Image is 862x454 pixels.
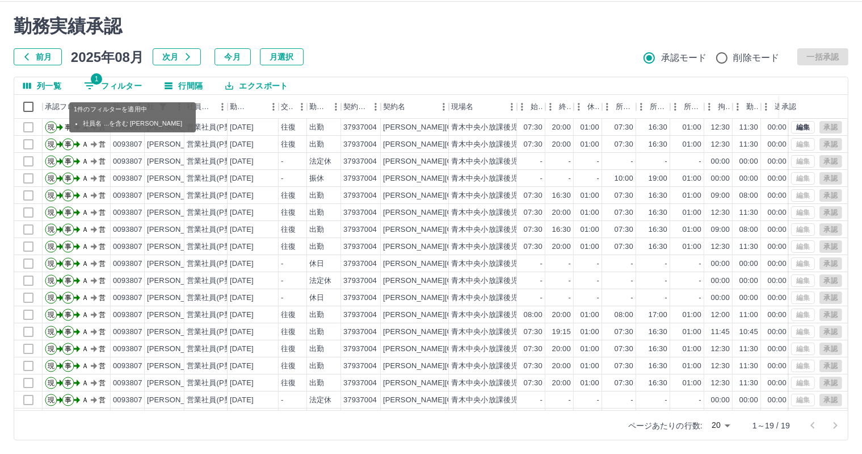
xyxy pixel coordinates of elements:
div: 出勤 [309,190,324,201]
div: - [665,276,667,286]
div: - [699,276,701,286]
div: - [597,259,599,269]
div: 16:30 [552,224,571,235]
div: 01:00 [683,173,701,184]
div: - [540,293,543,303]
div: - [631,276,633,286]
div: [DATE] [230,224,254,235]
span: 削除モード [734,51,780,65]
div: 37937004 [343,173,377,184]
div: 休憩 [574,95,602,119]
text: 事 [65,294,72,302]
div: 所定終業 [636,95,670,119]
div: 11:30 [739,122,758,133]
div: 往復 [281,190,296,201]
div: 07:30 [524,224,543,235]
text: 営 [99,260,106,268]
text: 現 [48,174,54,182]
div: 16:30 [649,207,667,218]
text: 現 [48,243,54,251]
div: 00:00 [768,241,787,252]
div: 00:00 [768,276,787,286]
div: 契約名 [383,95,405,119]
text: 営 [99,174,106,182]
div: [PERSON_NAME][GEOGRAPHIC_DATA] [383,173,523,184]
text: 事 [65,209,72,216]
div: 07:30 [615,190,633,201]
div: [PERSON_NAME][GEOGRAPHIC_DATA] [383,190,523,201]
div: 営業社員(P契約) [187,156,242,167]
div: [PERSON_NAME] [147,173,209,184]
div: [PERSON_NAME] [147,310,209,320]
div: [PERSON_NAME][GEOGRAPHIC_DATA] [383,139,523,150]
div: 勤務 [733,95,761,119]
div: 07:30 [524,190,543,201]
div: 20:00 [552,122,571,133]
div: 37937004 [343,293,377,303]
div: 09:00 [711,190,730,201]
div: 12:30 [711,122,730,133]
text: 事 [65,140,72,148]
div: 00:00 [739,259,758,269]
div: 0093807 [113,190,142,201]
div: 01:00 [683,241,701,252]
div: 37937004 [343,156,377,167]
div: - [281,259,283,269]
div: - [631,293,633,303]
div: [DATE] [230,190,254,201]
div: 08:00 [739,224,758,235]
text: Ａ [82,174,89,182]
div: 37937004 [343,207,377,218]
div: - [540,276,543,286]
button: 編集 [791,121,815,134]
div: 16:30 [649,139,667,150]
text: 営 [99,209,106,216]
div: 休日 [309,259,324,269]
div: 00:00 [768,293,787,303]
div: 37937004 [343,241,377,252]
div: - [665,293,667,303]
div: [PERSON_NAME] [147,190,209,201]
div: 出勤 [309,207,324,218]
div: 社員区分 [184,95,228,119]
div: 所定休憩 [670,95,704,119]
h5: 2025年08月 [71,48,144,65]
div: 青木中央小放課後児童クラブ [451,207,548,218]
div: 00:00 [768,207,787,218]
button: フィルター表示 [75,77,151,94]
div: [PERSON_NAME] [147,259,209,269]
div: - [699,293,701,303]
div: 16:30 [552,190,571,201]
div: 00:00 [739,276,758,286]
button: メニュー [503,98,520,115]
text: Ａ [82,243,89,251]
div: 00:00 [711,293,730,303]
div: 00:00 [768,139,787,150]
div: 16:30 [649,224,667,235]
div: - [699,156,701,167]
div: 振休 [309,173,324,184]
div: 営業社員(P契約) [187,241,242,252]
div: 01:00 [581,122,599,133]
div: 青木中央小放課後児童クラブ [451,259,548,269]
div: 0093807 [113,224,142,235]
text: 現 [48,226,54,234]
div: 承認 [779,95,838,119]
text: 営 [99,226,106,234]
text: Ａ [82,191,89,199]
div: 11:30 [739,241,758,252]
div: 営業社員(P契約) [187,139,242,150]
div: [PERSON_NAME] [147,207,209,218]
text: 営 [99,140,106,148]
div: 00:00 [768,224,787,235]
div: - [699,259,701,269]
div: [DATE] [230,156,254,167]
div: 法定休 [309,276,331,286]
button: エクスポート [216,77,297,94]
text: 事 [65,260,72,268]
div: [DATE] [230,173,254,184]
text: Ａ [82,226,89,234]
div: [PERSON_NAME] [147,276,209,286]
div: 0093807 [113,310,142,320]
div: 往復 [281,139,296,150]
